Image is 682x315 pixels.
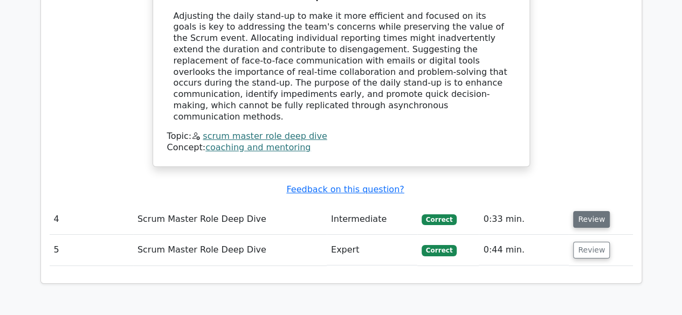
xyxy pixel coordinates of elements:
td: 5 [50,235,133,265]
td: Intermediate [327,204,417,235]
div: Adjusting the daily stand-up to make it more efficient and focused on its goals is key to address... [174,11,509,123]
div: Topic: [167,131,515,142]
td: Scrum Master Role Deep Dive [133,235,327,265]
div: Concept: [167,142,515,153]
a: scrum master role deep dive [203,131,327,141]
td: 4 [50,204,133,235]
a: Feedback on this question? [286,184,404,194]
a: coaching and mentoring [205,142,311,152]
td: Expert [327,235,417,265]
td: Scrum Master Role Deep Dive [133,204,327,235]
span: Correct [422,214,457,225]
td: 0:33 min. [479,204,569,235]
button: Review [573,242,610,258]
span: Correct [422,245,457,256]
td: 0:44 min. [479,235,569,265]
button: Review [573,211,610,228]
